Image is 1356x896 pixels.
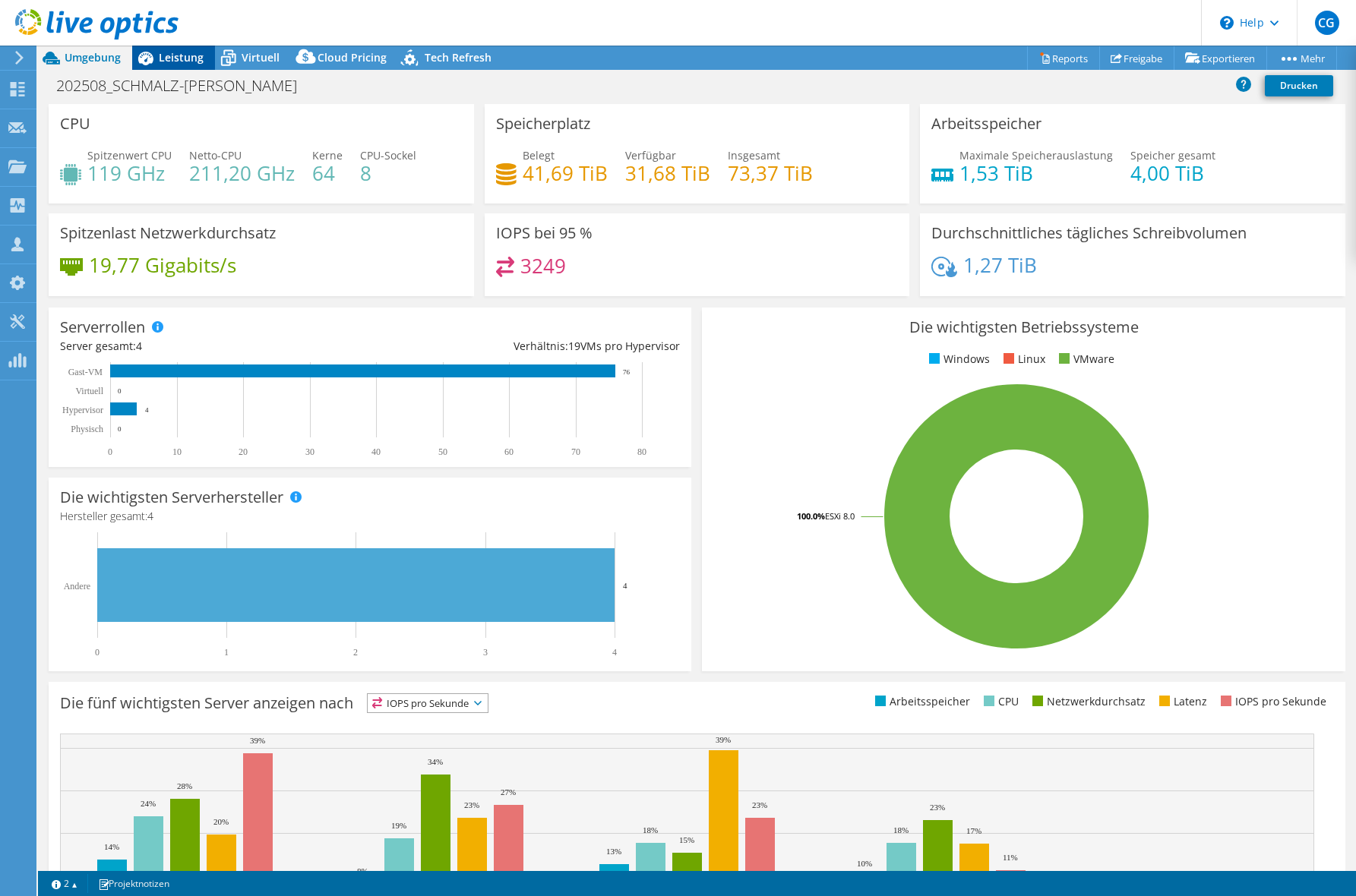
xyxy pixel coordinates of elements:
[1174,46,1267,70] a: Exportieren
[357,866,368,875] text: 8%
[963,257,1037,273] h4: 1,27 TiB
[353,647,358,658] text: 2
[825,510,855,522] tspan: ESXi 8.0
[623,368,631,376] text: 76
[41,874,88,893] a: 2
[368,694,488,712] span: IOPS pro Sekunde
[95,647,100,658] text: 0
[108,446,112,457] text: 0
[75,386,103,396] text: Virtuell
[60,225,276,241] h3: Spitzenlast Netzwerkdurchsatz
[305,446,315,457] text: 30
[728,148,780,162] span: Insgesamt
[679,835,694,844] text: 15%
[213,817,229,826] text: 20%
[797,510,825,522] tspan: 100.0%
[571,446,580,457] text: 70
[1130,148,1215,162] span: Speicher gesamt
[496,115,590,132] h3: Speicherplatz
[625,165,710,181] h4: 31,68 TiB
[172,446,182,457] text: 10
[87,148,172,162] span: Spitzenwert CPU
[141,799,156,808] text: 24%
[728,165,813,181] h4: 73,37 TiB
[520,257,566,274] h4: 3249
[504,446,514,457] text: 60
[1130,165,1215,181] h4: 4,00 TiB
[1220,16,1234,30] svg: \n
[189,165,295,181] h4: 211,20 GHz
[1000,351,1045,368] li: Linux
[136,339,142,353] span: 4
[224,647,229,658] text: 1
[49,77,321,94] h1: 202508_SCHMALZ-[PERSON_NAME]
[523,165,608,181] h4: 41,69 TiB
[501,787,516,797] text: 27%
[318,50,387,65] span: Cloud Pricing
[716,735,731,744] text: 39%
[930,803,945,812] text: 23%
[189,148,242,162] span: Netto-CPU
[312,148,343,162] span: Kerne
[523,148,555,162] span: Belegt
[104,842,119,851] text: 14%
[966,826,981,835] text: 17%
[1265,75,1333,96] a: Drucken
[89,257,236,273] h4: 19,77 Gigabits/s
[752,800,767,809] text: 23%
[360,165,416,181] h4: 8
[857,859,872,868] text: 10%
[71,424,103,434] text: Physisch
[391,821,406,830] text: 19%
[60,508,680,525] h4: Hersteller gesamt:
[1003,853,1018,862] text: 11%
[242,50,280,65] span: Virtuell
[623,581,627,590] text: 4
[68,367,103,377] text: Gast-VM
[959,148,1113,162] span: Maximale Speicherauslastung
[118,387,122,395] text: 0
[60,319,145,336] h3: Serverrollen
[65,50,121,65] span: Umgebung
[1029,693,1146,710] li: Netzwerkdurchsatz
[1055,351,1114,368] li: VMware
[893,825,909,834] text: 18%
[931,115,1041,132] h3: Arbeitsspeicher
[612,647,617,658] text: 4
[1217,693,1326,710] li: IOPS pro Sekunde
[425,50,492,65] span: Tech Refresh
[1155,693,1207,710] li: Latenz
[1315,11,1339,35] span: CG
[483,647,488,658] text: 3
[64,581,90,592] text: Andere
[145,406,149,414] text: 4
[239,446,248,457] text: 20
[370,338,680,355] div: Verhältnis: VMs pro Hypervisor
[87,874,180,893] a: Projektnotizen
[606,847,621,856] text: 13%
[713,319,1333,336] h3: Die wichtigsten Betriebssysteme
[568,339,580,353] span: 19
[925,351,990,368] li: Windows
[496,225,593,241] h3: IOPS bei 95 %
[438,446,447,457] text: 50
[147,509,153,523] span: 4
[1099,46,1174,70] a: Freigabe
[60,115,90,132] h3: CPU
[1027,46,1100,70] a: Reports
[60,489,283,506] h3: Die wichtigsten Serverhersteller
[637,446,646,457] text: 80
[87,165,172,181] h4: 119 GHz
[177,781,192,790] text: 28%
[60,338,370,355] div: Server gesamt:
[959,165,1113,181] h4: 1,53 TiB
[62,405,103,415] text: Hypervisor
[464,800,479,809] text: 23%
[643,825,658,834] text: 18%
[312,165,343,181] h4: 64
[871,693,970,710] li: Arbeitsspeicher
[159,50,204,65] span: Leistung
[1266,46,1337,70] a: Mehr
[931,225,1247,241] h3: Durchschnittliches tägliches Schreibvolumen
[428,757,443,766] text: 34%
